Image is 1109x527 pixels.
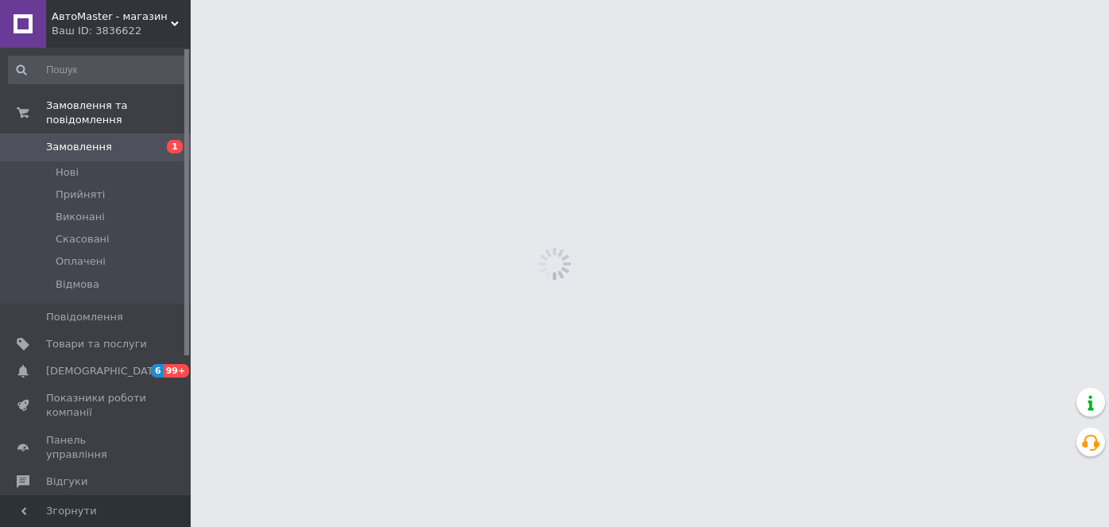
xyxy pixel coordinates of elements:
span: Товари та послуги [46,337,147,351]
span: 6 [151,364,164,378]
span: Повідомлення [46,310,123,324]
span: Виконані [56,210,105,224]
span: Показники роботи компанії [46,391,147,420]
span: Відгуки [46,475,87,489]
div: Ваш ID: 3836622 [52,24,191,38]
span: Замовлення та повідомлення [46,99,191,127]
input: Пошук [8,56,187,84]
span: Прийняті [56,188,105,202]
span: Панель управління [46,433,147,462]
span: Відмова [56,277,99,292]
span: Нові [56,165,79,180]
span: 1 [167,140,183,153]
span: Оплачені [56,254,106,269]
span: Замовлення [46,140,112,154]
span: [DEMOGRAPHIC_DATA] [46,364,164,378]
span: Скасовані [56,232,110,246]
span: АвтоMaster - магазин [52,10,171,24]
span: 99+ [164,364,190,378]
